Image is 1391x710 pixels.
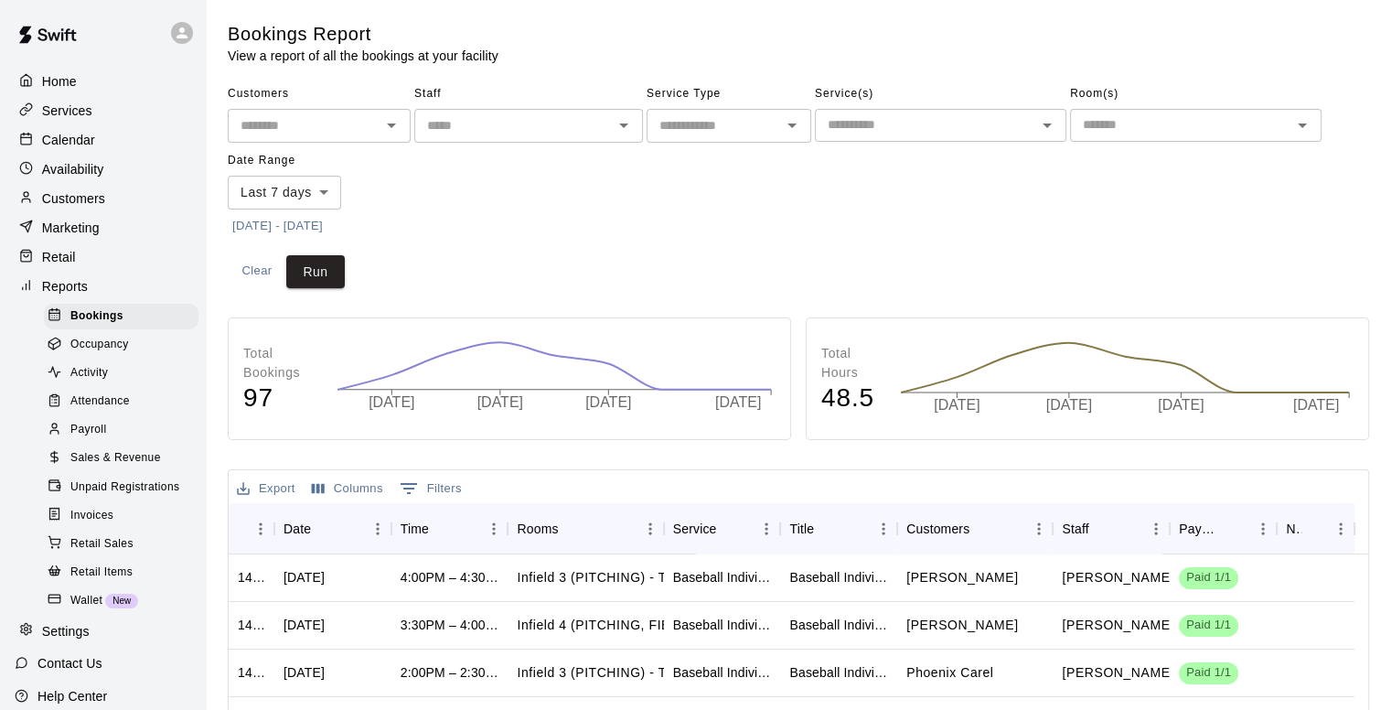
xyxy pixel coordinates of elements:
div: Unpaid Registrations [44,475,198,500]
button: Sort [1301,516,1327,542]
span: Retail Sales [70,535,134,554]
a: WalletNew [44,586,206,615]
p: Marketing [42,219,100,237]
span: Activity [70,364,108,382]
p: Reports [42,277,88,296]
button: Sort [311,516,337,542]
a: Retail Items [44,558,206,586]
div: Thu, Sep 11, 2025 [284,568,325,586]
button: Menu [1327,515,1354,543]
tspan: [DATE] [1293,397,1339,413]
a: Settings [15,618,191,645]
button: Clear [228,255,286,289]
div: Staff [1053,503,1170,554]
div: Invoices [44,503,198,529]
div: 1423925 [238,568,265,586]
span: Attendance [70,393,130,411]
div: Baseball Individual HITTING - 30 minutes [673,616,772,634]
button: Open [379,113,404,138]
p: Calendar [42,131,95,149]
div: Retail Sales [44,532,198,557]
div: Customers [15,185,191,212]
p: Phoenix Carel [906,663,993,683]
button: Menu [364,515,391,543]
div: Payment [1170,503,1277,554]
span: Unpaid Registrations [70,479,179,497]
p: Help Center [37,687,107,705]
a: Sales & Revenue [44,445,206,473]
div: 2:00PM – 2:30PM [401,663,499,682]
div: Thu, Sep 11, 2025 [284,663,325,682]
div: Rooms [517,503,558,554]
h5: Bookings Report [228,22,498,47]
div: Bookings [44,304,198,329]
div: Retail [15,243,191,271]
a: Calendar [15,126,191,154]
span: Invoices [70,507,113,525]
a: Services [15,97,191,124]
div: Home [15,68,191,95]
span: Retail Items [70,564,133,582]
p: Availability [42,160,104,178]
h4: 97 [243,382,318,414]
span: New [105,596,138,606]
div: Date [284,503,311,554]
button: Select columns [307,475,388,503]
div: Availability [15,156,191,183]
div: 1423922 [238,616,265,634]
a: Activity [44,360,206,388]
tspan: [DATE] [715,394,761,410]
button: [DATE] - [DATE] [228,212,327,241]
p: Services [42,102,92,120]
a: Bookings [44,302,206,330]
span: Paid 1/1 [1179,569,1238,586]
div: Customers [897,503,1053,554]
tspan: [DATE] [1046,397,1092,413]
div: Date [274,503,391,554]
span: Bookings [70,307,123,326]
div: Title [789,503,814,554]
button: Menu [247,515,274,543]
p: Total Bookings [243,344,318,382]
a: Reports [15,273,191,300]
a: Attendance [44,388,206,416]
span: Customers [228,80,411,109]
p: Contact Us [37,654,102,672]
div: Service [673,503,717,554]
button: Menu [1025,515,1053,543]
div: Time [391,503,508,554]
div: Time [401,503,429,554]
div: Baseball Individual FIELDING - 30 minutes [789,663,888,682]
div: Baseball Individual FIELDING - 30 minutes [673,663,772,682]
tspan: [DATE] [1158,397,1204,413]
div: Customers [906,503,969,554]
button: Menu [480,515,508,543]
div: Baseball Individual PITCHING - 30 minutes [673,568,772,586]
div: 4:00PM – 4:30PM [401,568,499,586]
button: Sort [969,516,995,542]
span: Occupancy [70,336,129,354]
span: Wallet [70,592,102,610]
a: Payroll [44,416,206,445]
a: Marketing [15,214,191,242]
span: Paid 1/1 [1179,664,1238,682]
p: Infield 4 (PITCHING, FIELDING, CATCHING) - TBK [517,616,834,635]
p: Deejay Bybee [906,616,1018,635]
p: View a report of all the bookings at your facility [228,47,498,65]
p: Infield 3 (PITCHING) - TBK [517,568,684,587]
button: Sort [1089,516,1115,542]
a: Invoices [44,501,206,530]
button: Sort [1224,516,1249,542]
span: Service(s) [815,80,1066,109]
button: Menu [637,515,664,543]
div: Baseball Individual HITTING - 30 minutes [789,616,888,634]
div: Rooms [508,503,663,554]
span: Date Range [228,146,388,176]
p: Home [42,72,77,91]
p: Ian Fink [1062,663,1173,683]
div: Baseball Individual PITCHING - 30 minutes [789,568,888,586]
div: Occupancy [44,332,198,358]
